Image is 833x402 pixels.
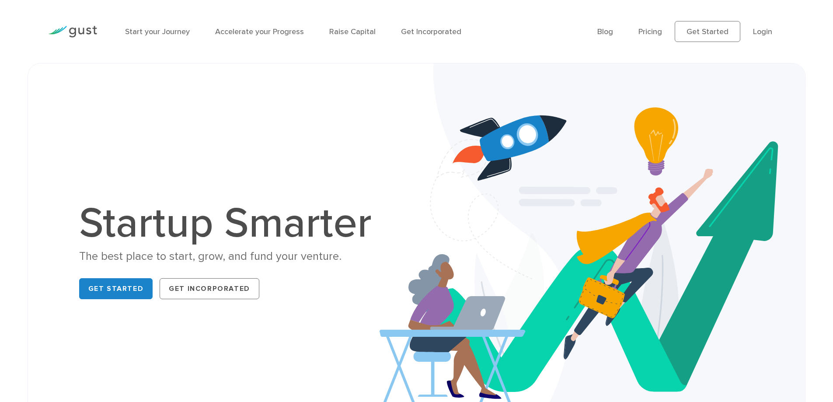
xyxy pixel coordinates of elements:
[48,26,97,38] img: Gust Logo
[597,27,613,36] a: Blog
[79,278,153,299] a: Get Started
[79,249,381,264] div: The best place to start, grow, and fund your venture.
[401,27,461,36] a: Get Incorporated
[125,27,190,36] a: Start your Journey
[79,203,381,245] h1: Startup Smarter
[753,27,772,36] a: Login
[160,278,259,299] a: Get Incorporated
[675,21,740,42] a: Get Started
[215,27,304,36] a: Accelerate your Progress
[329,27,376,36] a: Raise Capital
[638,27,662,36] a: Pricing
